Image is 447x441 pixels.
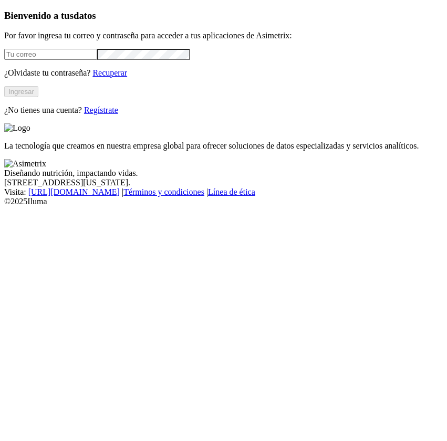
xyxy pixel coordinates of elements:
a: Línea de ética [208,187,255,196]
div: Diseñando nutrición, impactando vidas. [4,169,443,178]
button: Ingresar [4,86,38,97]
div: [STREET_ADDRESS][US_STATE]. [4,178,443,187]
a: Recuperar [92,68,127,77]
h3: Bienvenido a tus [4,10,443,22]
p: ¿Olvidaste tu contraseña? [4,68,443,78]
img: Logo [4,123,30,133]
a: Términos y condiciones [123,187,204,196]
a: [URL][DOMAIN_NAME] [28,187,120,196]
a: Regístrate [84,106,118,114]
p: La tecnología que creamos en nuestra empresa global para ofrecer soluciones de datos especializad... [4,141,443,151]
input: Tu correo [4,49,97,60]
img: Asimetrix [4,159,46,169]
p: Por favor ingresa tu correo y contraseña para acceder a tus aplicaciones de Asimetrix: [4,31,443,40]
span: datos [74,10,96,21]
div: © 2025 Iluma [4,197,443,206]
p: ¿No tienes una cuenta? [4,106,443,115]
div: Visita : | | [4,187,443,197]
